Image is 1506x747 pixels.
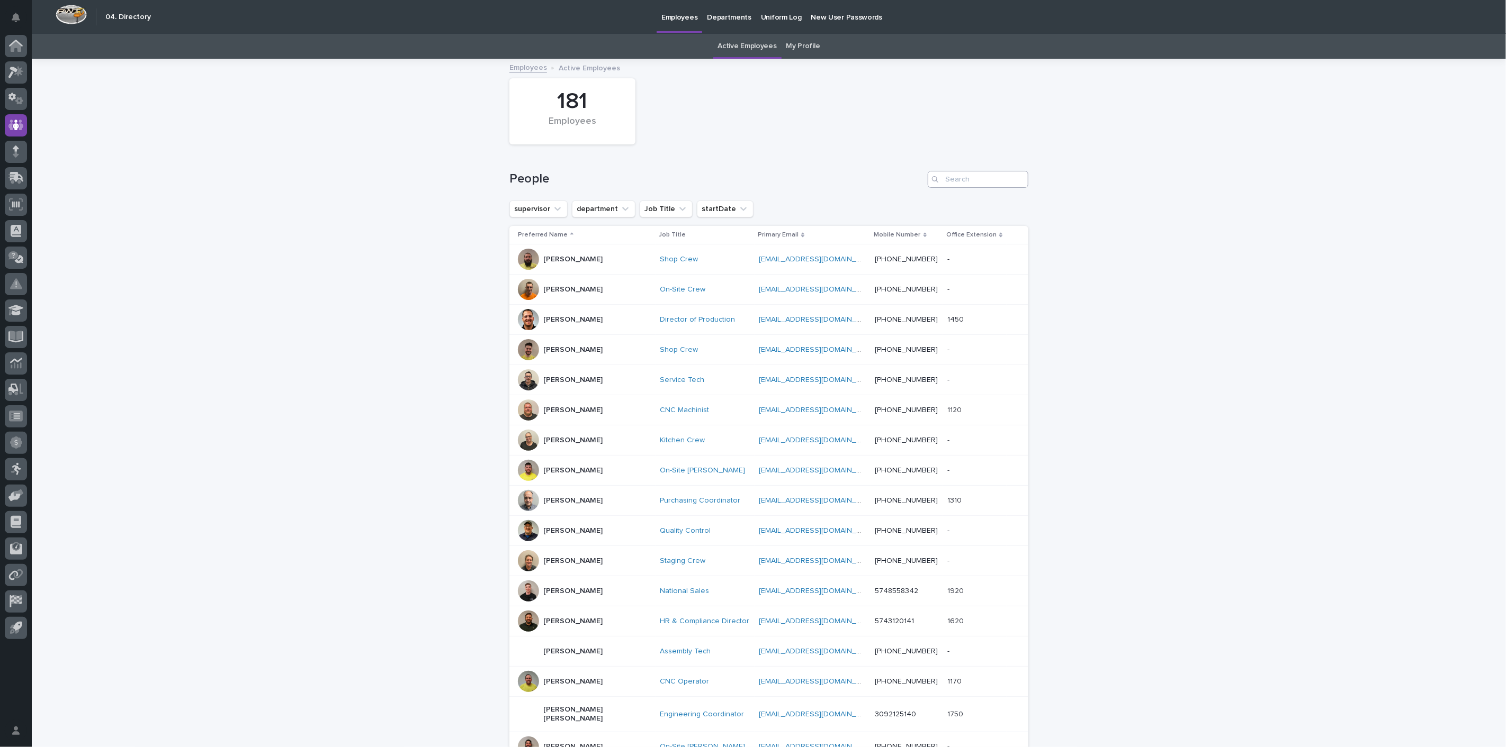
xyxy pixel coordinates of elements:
p: [PERSON_NAME] [543,255,603,264]
p: [PERSON_NAME] [543,436,603,445]
button: startDate [697,201,754,217]
p: [PERSON_NAME] [543,587,603,596]
a: [EMAIL_ADDRESS][DOMAIN_NAME] [759,678,878,685]
a: National Sales [660,587,709,596]
p: Office Extension [946,229,997,241]
tr: [PERSON_NAME]Kitchen Crew [EMAIL_ADDRESS][DOMAIN_NAME] [PHONE_NUMBER]-- [509,425,1028,456]
a: 5748558342 [875,587,919,595]
a: [EMAIL_ADDRESS][DOMAIN_NAME] [759,316,878,323]
a: [EMAIL_ADDRESS][DOMAIN_NAME] [759,286,878,293]
tr: [PERSON_NAME]HR & Compliance Director [EMAIL_ADDRESS][DOMAIN_NAME] 574312014116201620 [509,606,1028,636]
tr: [PERSON_NAME]Quality Control [EMAIL_ADDRESS][DOMAIN_NAME] [PHONE_NUMBER]-- [509,516,1028,546]
a: [PHONE_NUMBER] [875,527,938,534]
p: - [947,524,952,535]
button: Job Title [640,201,693,217]
p: 1310 [947,494,964,505]
p: Active Employees [559,61,620,73]
a: [PHONE_NUMBER] [875,406,938,414]
a: Purchasing Coordinator [660,496,740,505]
a: [EMAIL_ADDRESS][DOMAIN_NAME] [759,710,878,718]
p: Primary Email [758,229,799,241]
p: [PERSON_NAME] [543,617,603,626]
a: HR & Compliance Director [660,617,749,626]
p: - [947,645,952,656]
tr: [PERSON_NAME]Assembly Tech [EMAIL_ADDRESS][DOMAIN_NAME] [PHONE_NUMBER]-- [509,636,1028,667]
tr: [PERSON_NAME]Purchasing Coordinator [EMAIL_ADDRESS][DOMAIN_NAME] [PHONE_NUMBER]13101310 [509,486,1028,516]
p: [PERSON_NAME] [543,557,603,566]
img: Workspace Logo [56,5,87,24]
p: Preferred Name [518,229,568,241]
div: Notifications [13,13,27,30]
a: Engineering Coordinator [660,710,744,719]
tr: [PERSON_NAME]On-Site Crew [EMAIL_ADDRESS][DOMAIN_NAME] [PHONE_NUMBER]-- [509,275,1028,305]
p: [PERSON_NAME] [543,466,603,475]
tr: [PERSON_NAME]Shop Crew [EMAIL_ADDRESS][DOMAIN_NAME] [PHONE_NUMBER]-- [509,335,1028,365]
h1: People [509,171,924,187]
p: [PERSON_NAME] [543,406,603,415]
tr: [PERSON_NAME]CNC Operator [EMAIL_ADDRESS][DOMAIN_NAME] [PHONE_NUMBER]11701170 [509,667,1028,697]
p: [PERSON_NAME] [543,647,603,656]
p: 1750 [947,708,965,719]
div: Employees [527,116,617,138]
p: [PERSON_NAME] [PERSON_NAME] [543,705,649,723]
p: - [947,554,952,566]
tr: [PERSON_NAME]Shop Crew [EMAIL_ADDRESS][DOMAIN_NAME] [PHONE_NUMBER]-- [509,244,1028,275]
tr: [PERSON_NAME] [PERSON_NAME]Engineering Coordinator [EMAIL_ADDRESS][DOMAIN_NAME] 309212514017501750 [509,697,1028,732]
a: [EMAIL_ADDRESS][DOMAIN_NAME] [759,557,878,564]
a: CNC Operator [660,677,709,686]
a: 3092125140 [875,710,917,718]
a: [EMAIL_ADDRESS][DOMAIN_NAME] [759,406,878,414]
p: [PERSON_NAME] [543,526,603,535]
a: [EMAIL_ADDRESS][DOMAIN_NAME] [759,617,878,625]
a: Employees [509,61,547,73]
a: [EMAIL_ADDRESS][DOMAIN_NAME] [759,436,878,444]
a: On-Site Crew [660,285,705,294]
p: - [947,283,952,294]
p: - [947,434,952,445]
a: [PHONE_NUMBER] [875,648,938,655]
button: supervisor [509,201,568,217]
a: [EMAIL_ADDRESS][DOMAIN_NAME] [759,497,878,504]
div: Search [928,171,1028,188]
p: 1620 [947,615,966,626]
p: [PERSON_NAME] [543,285,603,294]
a: Quality Control [660,526,711,535]
tr: [PERSON_NAME]Service Tech [EMAIL_ADDRESS][DOMAIN_NAME] [PHONE_NUMBER]-- [509,365,1028,395]
a: [EMAIL_ADDRESS][DOMAIN_NAME] [759,256,878,263]
a: [PHONE_NUMBER] [875,346,938,353]
a: My Profile [786,34,820,59]
tr: [PERSON_NAME]Staging Crew [EMAIL_ADDRESS][DOMAIN_NAME] [PHONE_NUMBER]-- [509,546,1028,576]
a: [PHONE_NUMBER] [875,467,938,474]
a: Service Tech [660,376,704,385]
p: [PERSON_NAME] [543,376,603,385]
a: Director of Production [660,315,735,324]
button: Notifications [5,6,27,29]
a: [PHONE_NUMBER] [875,436,938,444]
a: Assembly Tech [660,647,711,656]
div: 181 [527,88,617,115]
a: [EMAIL_ADDRESS][DOMAIN_NAME] [759,648,878,655]
p: - [947,464,952,475]
a: [PHONE_NUMBER] [875,376,938,384]
a: [PHONE_NUMBER] [875,256,938,263]
p: 1120 [947,404,964,415]
a: 5743120141 [875,617,915,625]
a: [EMAIL_ADDRESS][DOMAIN_NAME] [759,346,878,353]
a: CNC Machinist [660,406,709,415]
tr: [PERSON_NAME]Director of Production [EMAIL_ADDRESS][DOMAIN_NAME] [PHONE_NUMBER]14501450 [509,305,1028,335]
a: [EMAIL_ADDRESS][DOMAIN_NAME] [759,587,878,595]
p: 1450 [947,313,966,324]
p: [PERSON_NAME] [543,496,603,505]
a: Kitchen Crew [660,436,705,445]
a: Shop Crew [660,255,698,264]
a: [EMAIL_ADDRESS][DOMAIN_NAME] [759,376,878,384]
a: On-Site [PERSON_NAME] [660,466,745,475]
p: 1920 [947,585,966,596]
a: [PHONE_NUMBER] [875,678,938,685]
p: 1170 [947,675,964,686]
a: [EMAIL_ADDRESS][DOMAIN_NAME] [759,467,878,474]
a: Staging Crew [660,557,705,566]
a: [PHONE_NUMBER] [875,497,938,504]
p: - [947,253,952,264]
p: [PERSON_NAME] [543,677,603,686]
